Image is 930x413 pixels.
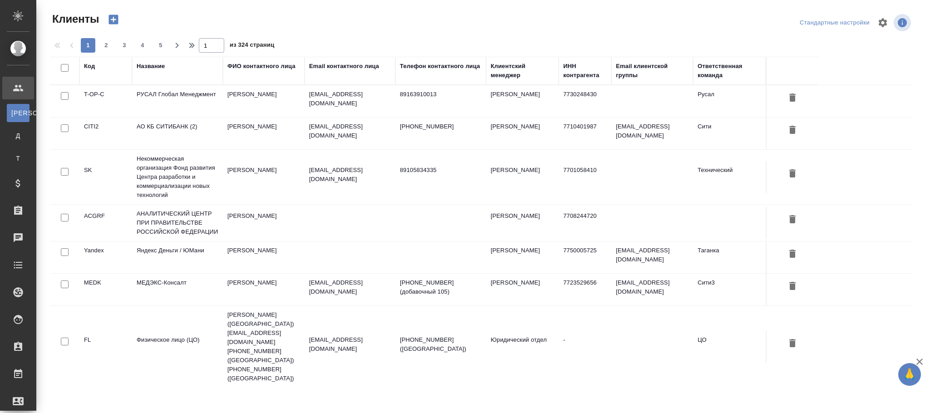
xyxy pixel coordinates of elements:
td: [PERSON_NAME] [223,85,305,117]
td: [PERSON_NAME] [223,241,305,273]
p: [EMAIL_ADDRESS][DOMAIN_NAME] [309,278,391,296]
td: [PERSON_NAME] [486,241,559,273]
td: [PERSON_NAME] [486,207,559,239]
p: [EMAIL_ADDRESS][DOMAIN_NAME] [309,166,391,184]
button: 4 [135,38,150,53]
td: Технический [693,161,766,193]
div: Email контактного лица [309,62,379,71]
span: Д [11,131,25,140]
td: Юридический отдел [486,331,559,363]
td: РУСАЛ Глобал Менеджмент [132,85,223,117]
button: Удалить [785,335,800,352]
td: [PERSON_NAME] [486,161,559,193]
button: Удалить [785,122,800,139]
span: Т [11,154,25,163]
td: T-OP-C [79,85,132,117]
button: Создать [103,12,124,27]
div: Телефон контактного лица [400,62,480,71]
td: MEDK [79,274,132,305]
td: Yandex [79,241,132,273]
td: [PERSON_NAME] [223,161,305,193]
td: Некоммерческая организация Фонд развития Центра разработки и коммерциализации новых технологий [132,150,223,204]
td: Физическое лицо (ЦО) [132,331,223,363]
button: Удалить [785,166,800,182]
td: [PERSON_NAME] ([GEOGRAPHIC_DATA]) [EMAIL_ADDRESS][DOMAIN_NAME] [PHONE_NUMBER] ([GEOGRAPHIC_DATA])... [223,306,305,388]
button: Удалить [785,211,800,228]
div: ФИО контактного лица [227,62,295,71]
span: из 324 страниц [230,39,274,53]
a: Д [7,127,30,145]
button: 5 [153,38,168,53]
span: Клиенты [50,12,99,26]
td: [EMAIL_ADDRESS][DOMAIN_NAME] [611,241,693,273]
td: 7750005725 [559,241,611,273]
td: Яндекс Деньги / ЮМани [132,241,223,273]
a: [PERSON_NAME] [7,104,30,122]
div: Email клиентской группы [616,62,689,80]
td: 7701058410 [559,161,611,193]
td: [EMAIL_ADDRESS][DOMAIN_NAME] [611,274,693,305]
p: [PHONE_NUMBER] ([GEOGRAPHIC_DATA]) [400,335,482,354]
td: 7708244720 [559,207,611,239]
td: Сити3 [693,274,766,305]
td: [PERSON_NAME] [486,274,559,305]
td: [EMAIL_ADDRESS][DOMAIN_NAME] [611,118,693,149]
span: 4 [135,41,150,50]
span: Посмотреть информацию [894,14,913,31]
td: 7710401987 [559,118,611,149]
a: Т [7,149,30,167]
td: [PERSON_NAME] [486,85,559,117]
button: 🙏 [898,363,921,386]
button: Удалить [785,246,800,263]
p: [EMAIL_ADDRESS][DOMAIN_NAME] [309,335,391,354]
td: [PERSON_NAME] [223,207,305,239]
td: ACGRF [79,207,132,239]
td: [PERSON_NAME] [223,118,305,149]
td: АНАЛИТИЧЕСКИЙ ЦЕНТР ПРИ ПРАВИТЕЛЬСТВЕ РОССИЙСКОЙ ФЕДЕРАЦИИ [132,205,223,241]
p: [PHONE_NUMBER] [400,122,482,131]
div: Код [84,62,95,71]
div: Клиентский менеджер [491,62,554,80]
span: Настроить таблицу [872,12,894,34]
span: 3 [117,41,132,50]
p: 89105834335 [400,166,482,175]
td: МЕДЭКС-Консалт [132,274,223,305]
td: CITI2 [79,118,132,149]
td: [PERSON_NAME] [223,274,305,305]
button: Удалить [785,278,800,295]
span: [PERSON_NAME] [11,108,25,118]
td: Таганка [693,241,766,273]
td: ЦО [693,331,766,363]
td: 7730248430 [559,85,611,117]
td: АО КБ СИТИБАНК (2) [132,118,223,149]
p: [EMAIL_ADDRESS][DOMAIN_NAME] [309,122,391,140]
button: 2 [99,38,113,53]
p: [PHONE_NUMBER] (добавочный 105) [400,278,482,296]
td: Сити [693,118,766,149]
p: 89163910013 [400,90,482,99]
span: 2 [99,41,113,50]
button: 3 [117,38,132,53]
td: - [559,331,611,363]
td: [PERSON_NAME] [486,118,559,149]
td: Русал [693,85,766,117]
div: Название [137,62,165,71]
button: Удалить [785,90,800,107]
td: 7723529656 [559,274,611,305]
p: [EMAIL_ADDRESS][DOMAIN_NAME] [309,90,391,108]
span: 5 [153,41,168,50]
div: ИНН контрагента [563,62,607,80]
div: split button [797,16,872,30]
td: FL [79,331,132,363]
div: Ответственная команда [698,62,761,80]
span: 🙏 [902,365,917,384]
td: SK [79,161,132,193]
